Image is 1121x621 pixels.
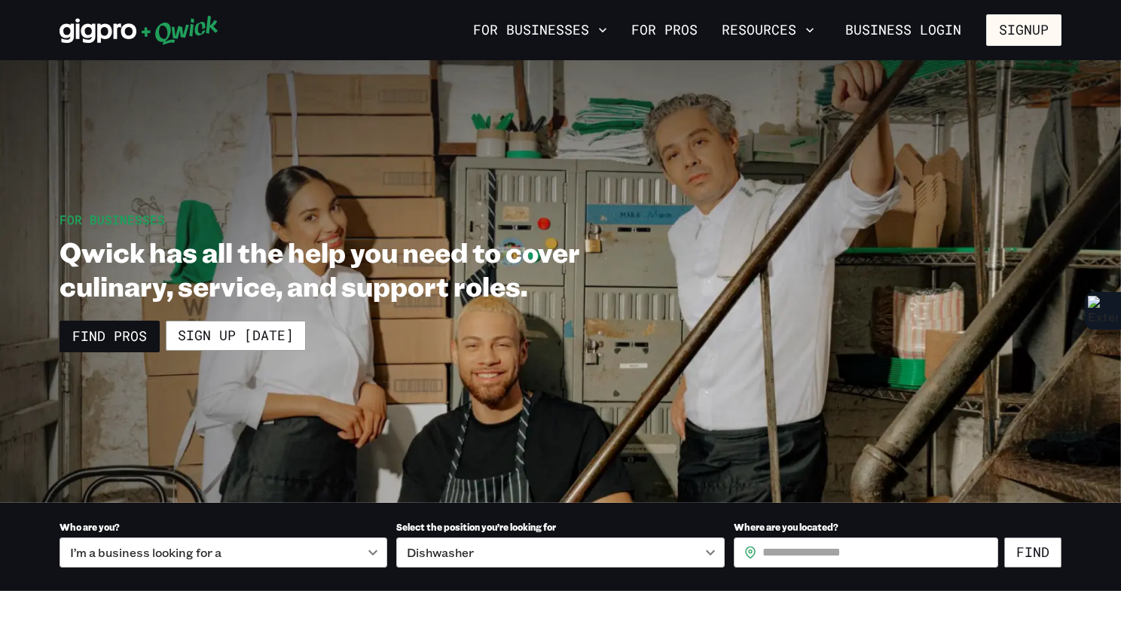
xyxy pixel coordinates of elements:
span: Who are you? [60,521,120,533]
button: For Businesses [467,17,613,43]
a: For Pros [625,17,704,43]
a: Sign up [DATE] [166,321,306,351]
div: I’m a business looking for a [60,537,387,568]
a: Business Login [832,14,974,46]
div: Dishwasher [396,537,724,568]
span: Select the position you’re looking for [396,521,556,533]
img: Extension Icon [1088,296,1118,326]
h1: Qwick has all the help you need to cover culinary, service, and support roles. [60,235,661,303]
a: Find Pros [60,321,160,352]
span: Where are you located? [734,521,838,533]
span: For Businesses [60,212,165,227]
button: Resources [716,17,820,43]
button: Signup [986,14,1061,46]
button: Find [1004,537,1061,568]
